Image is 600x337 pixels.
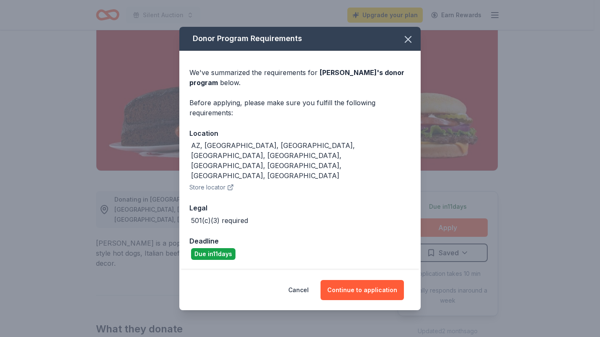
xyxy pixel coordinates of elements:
[189,67,411,88] div: We've summarized the requirements for below.
[321,280,404,300] button: Continue to application
[288,280,309,300] button: Cancel
[191,140,411,181] div: AZ, [GEOGRAPHIC_DATA], [GEOGRAPHIC_DATA], [GEOGRAPHIC_DATA], [GEOGRAPHIC_DATA], [GEOGRAPHIC_DATA]...
[179,27,421,51] div: Donor Program Requirements
[189,202,411,213] div: Legal
[189,98,411,118] div: Before applying, please make sure you fulfill the following requirements:
[191,248,235,260] div: Due in 11 days
[189,236,411,246] div: Deadline
[189,128,411,139] div: Location
[191,215,248,226] div: 501(c)(3) required
[189,182,234,192] button: Store locator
